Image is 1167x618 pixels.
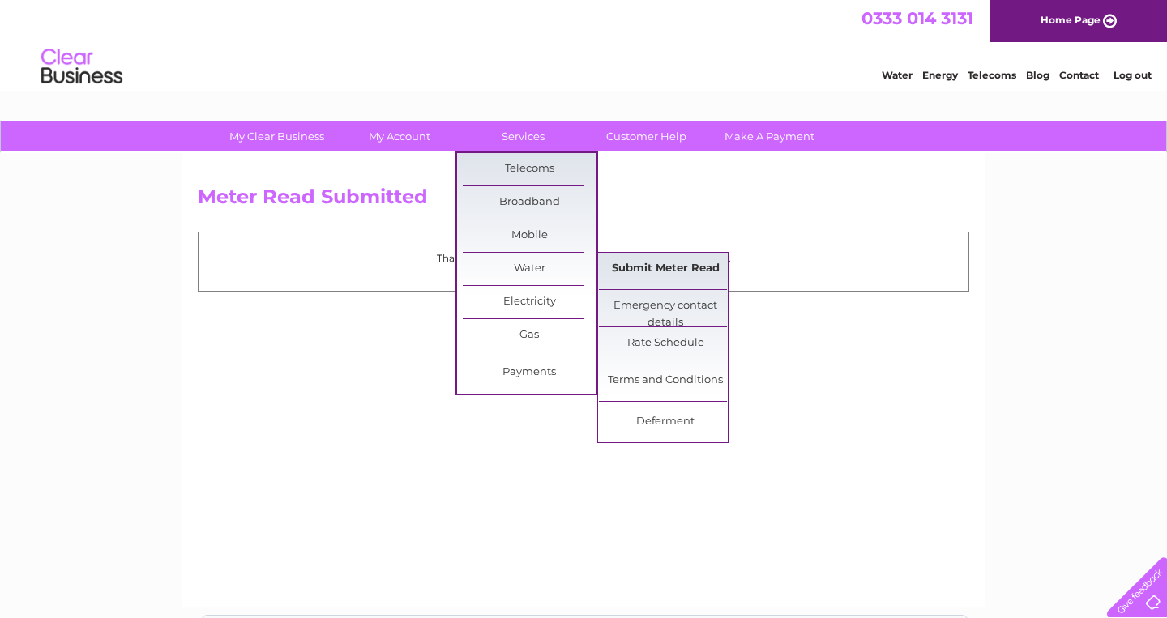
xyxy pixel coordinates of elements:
[463,286,596,318] a: Electricity
[210,121,344,151] a: My Clear Business
[198,185,969,216] h2: Meter Read Submitted
[1026,69,1049,81] a: Blog
[41,42,123,92] img: logo.png
[599,327,733,360] a: Rate Schedule
[599,253,733,285] a: Submit Meter Read
[333,121,467,151] a: My Account
[463,319,596,352] a: Gas
[202,9,968,79] div: Clear Business is a trading name of Verastar Limited (registered in [GEOGRAPHIC_DATA] No. 3667643...
[1114,69,1152,81] a: Log out
[968,69,1016,81] a: Telecoms
[922,69,958,81] a: Energy
[599,406,733,438] a: Deferment
[463,219,596,252] a: Mobile
[599,290,733,322] a: Emergency contact details
[463,153,596,185] a: Telecoms
[599,364,733,397] a: Terms and Conditions
[703,121,836,151] a: Make A Payment
[207,250,960,266] p: Thank you for your time, your meter read has been received.
[463,356,596,389] a: Payments
[882,69,913,81] a: Water
[1059,69,1099,81] a: Contact
[861,8,973,28] a: 0333 014 3131
[463,186,596,219] a: Broadband
[463,253,596,285] a: Water
[456,121,590,151] a: Services
[579,121,713,151] a: Customer Help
